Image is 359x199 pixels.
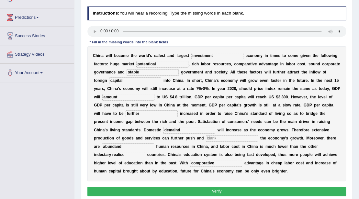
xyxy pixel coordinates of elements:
[320,53,322,58] b: f
[202,62,204,66] b: a
[101,78,102,83] b: i
[270,53,271,58] b: t
[172,53,174,58] b: d
[105,62,107,66] b: s
[324,62,327,66] b: o
[87,187,346,196] button: Verify
[118,70,120,74] b: a
[99,70,101,74] b: v
[269,70,270,74] b: l
[306,53,308,58] b: e
[333,62,334,66] b: r
[205,78,208,83] b: C
[131,53,132,58] b: t
[236,62,239,66] b: o
[261,62,264,66] b: d
[94,70,96,74] b: g
[304,62,305,66] b: t
[326,53,329,58] b: o
[242,62,244,66] b: p
[188,70,190,74] b: e
[147,53,149,58] b: d
[315,62,318,66] b: n
[216,70,219,74] b: o
[93,152,145,158] input: blank
[224,62,227,66] b: c
[271,53,272,58] b: i
[121,53,123,58] b: o
[117,53,119,58] b: e
[250,53,252,58] b: o
[212,62,214,66] b: r
[209,62,210,66] b: r
[192,62,193,66] b: r
[223,78,225,83] b: c
[248,62,250,66] b: a
[0,8,74,25] a: Predictions
[173,78,175,83] b: C
[264,53,265,58] b: i
[206,135,258,142] input: blank
[260,53,263,58] b: y
[109,77,161,84] input: blank
[210,78,211,83] b: i
[287,70,290,74] b: a
[294,70,296,74] b: a
[255,62,257,66] b: e
[196,78,199,83] b: o
[131,62,133,66] b: e
[180,53,181,58] b: r
[302,62,304,66] b: s
[191,53,243,59] input: blank
[102,78,105,83] b: g
[232,78,236,83] b: m
[99,78,101,83] b: e
[168,78,170,83] b: o
[236,78,238,83] b: y
[113,62,115,66] b: u
[211,78,213,83] b: n
[227,62,229,66] b: e
[298,70,299,74] b: t
[293,53,296,58] b: m
[239,70,241,74] b: h
[114,53,116,58] b: b
[289,70,291,74] b: t
[177,53,180,58] b: a
[163,78,164,83] b: i
[110,62,112,66] b: h
[328,62,331,66] b: p
[210,70,212,74] b: d
[214,62,216,66] b: e
[97,62,100,66] b: c
[221,70,222,74] b: i
[192,78,194,83] b: s
[259,62,261,66] b: a
[322,70,325,74] b: o
[225,78,227,83] b: o
[222,70,224,74] b: e
[127,53,129,58] b: e
[99,53,101,58] b: n
[253,70,255,74] b: c
[248,53,250,58] b: c
[287,62,289,66] b: a
[95,53,98,58] b: h
[183,70,185,74] b: o
[333,53,335,58] b: n
[142,53,144,58] b: o
[160,53,162,58] b: e
[244,62,247,66] b: a
[162,53,164,58] b: s
[317,70,320,74] b: w
[250,70,251,74] b: f
[94,62,95,66] b: f
[309,62,311,66] b: s
[318,62,320,66] b: d
[301,70,303,74] b: t
[331,62,333,66] b: o
[158,53,160,58] b: f
[234,70,235,74] b: l
[224,70,225,74] b: t
[191,70,194,74] b: n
